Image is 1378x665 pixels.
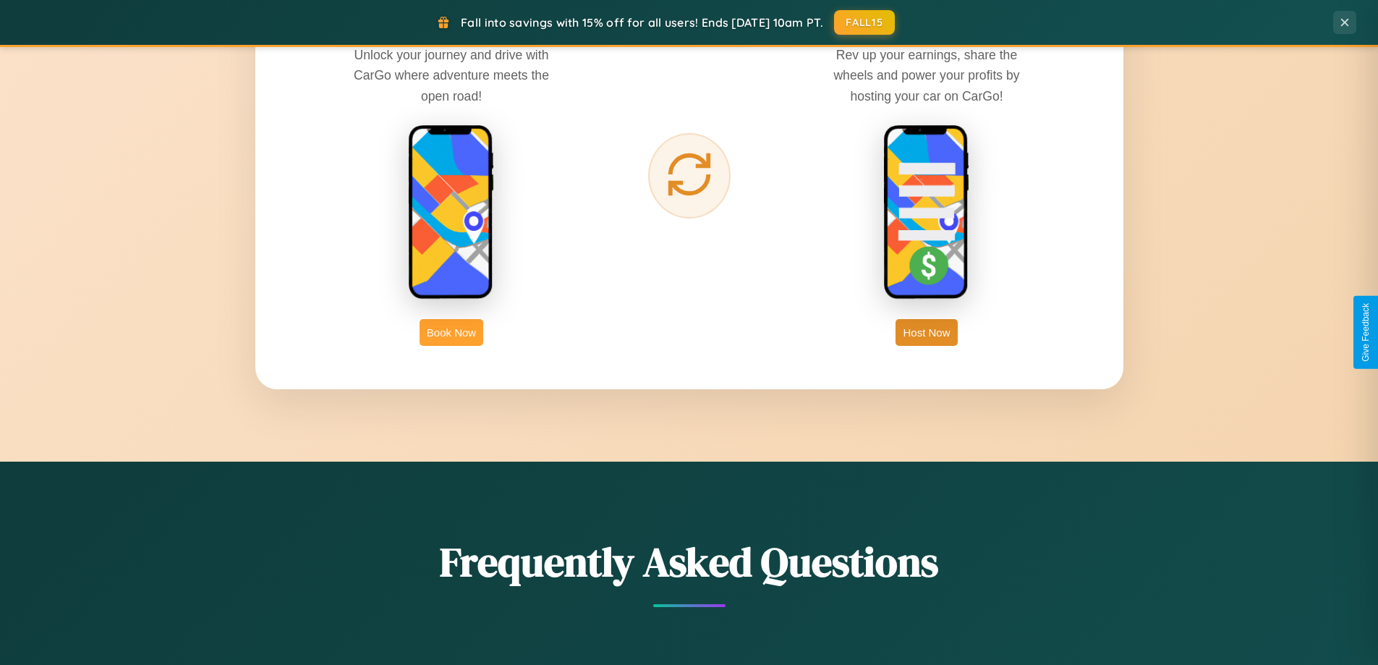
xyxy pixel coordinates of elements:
button: FALL15 [834,10,895,35]
div: Give Feedback [1361,303,1371,362]
img: host phone [883,124,970,301]
button: Host Now [896,319,957,346]
p: Rev up your earnings, share the wheels and power your profits by hosting your car on CarGo! [818,45,1035,106]
h2: Frequently Asked Questions [255,534,1123,590]
button: Book Now [420,319,483,346]
img: rent phone [408,124,495,301]
span: Fall into savings with 15% off for all users! Ends [DATE] 10am PT. [461,15,823,30]
p: Unlock your journey and drive with CarGo where adventure meets the open road! [343,45,560,106]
